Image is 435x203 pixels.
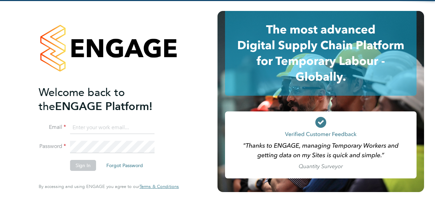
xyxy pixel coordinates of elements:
[101,160,148,171] button: Forgot Password
[39,143,66,150] label: Password
[39,86,125,113] span: Welcome back to the
[70,122,155,134] input: Enter your work email...
[140,184,179,189] a: Terms & Conditions
[39,85,172,113] h2: ENGAGE Platform!
[39,184,179,189] span: By accessing and using ENGAGE you agree to our
[39,124,66,131] label: Email
[70,160,96,171] button: Sign In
